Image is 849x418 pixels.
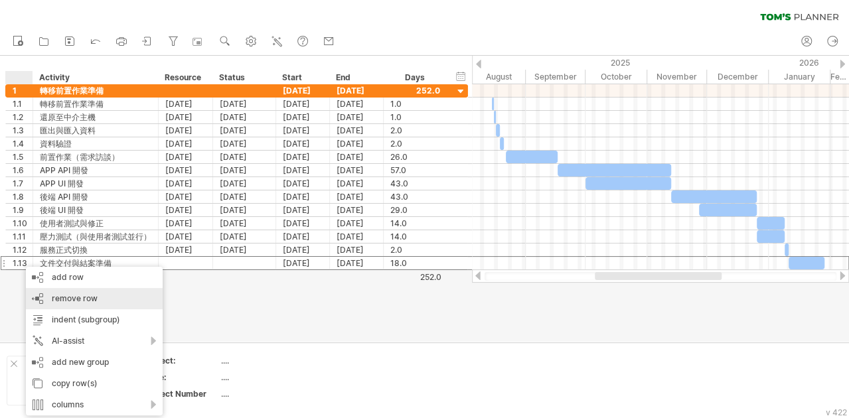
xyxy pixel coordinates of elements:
div: [DATE] [165,151,206,163]
div: [DATE] [330,257,384,269]
div: 1.0 [390,98,440,110]
div: 1 [13,84,33,97]
div: Resource [165,71,205,84]
div: [DATE] [330,230,384,243]
div: [DATE] [276,98,330,110]
div: copy row(s) [26,373,163,394]
div: 1.13 [13,257,33,269]
div: Add your own logo [7,356,131,405]
div: 57.0 [390,164,440,176]
div: End [336,71,376,84]
div: 前置作業（需求訪談） [40,151,151,163]
div: [DATE] [276,164,330,176]
div: 文件交付與結案準備 [40,257,151,269]
div: [DATE] [220,124,269,137]
div: [DATE] [330,244,384,256]
div: [DATE] [220,98,269,110]
div: 2.0 [390,124,440,137]
div: [DATE] [330,111,384,123]
div: Status [219,71,268,84]
div: [DATE] [165,111,206,123]
div: .... [221,388,333,399]
div: columns [26,394,163,415]
div: [DATE] [276,230,330,243]
div: APP API 開發 [40,164,151,176]
div: [DATE] [220,151,269,163]
div: [DATE] [330,204,384,216]
div: 18.0 [390,257,440,269]
div: Activity [39,71,151,84]
div: [DATE] [165,217,206,230]
div: 1.10 [13,217,33,230]
div: January 2026 [769,70,830,84]
div: October 2025 [585,70,647,84]
div: [DATE] [165,230,206,243]
div: [DATE] [165,204,206,216]
div: 1.8 [13,190,33,203]
div: 轉移前置作業準備 [40,98,151,110]
div: [DATE] [330,98,384,110]
div: [DATE] [276,124,330,137]
div: [DATE] [276,217,330,230]
div: [DATE] [165,124,206,137]
div: Date: [145,372,218,383]
div: August 2025 [464,70,526,84]
div: .... [221,372,333,383]
div: 252.0 [384,272,441,282]
div: 29.0 [390,204,440,216]
div: [DATE] [220,230,269,243]
div: [DATE] [330,151,384,163]
div: 26.0 [390,151,440,163]
div: [DATE] [276,177,330,190]
div: [DATE] [165,98,206,110]
div: [DATE] [330,124,384,137]
div: [DATE] [220,217,269,230]
div: [DATE] [220,164,269,176]
div: 1.1 [13,98,33,110]
div: [DATE] [330,190,384,203]
div: 1.3 [13,124,33,137]
div: indent (subgroup) [26,309,163,330]
div: 還原至中介主機 [40,111,151,123]
div: [DATE] [165,190,206,203]
div: 1.6 [13,164,33,176]
div: [DATE] [165,177,206,190]
div: 1.9 [13,204,33,216]
div: 1.11 [13,230,33,243]
div: 1.0 [390,111,440,123]
div: 14.0 [390,230,440,243]
div: [DATE] [276,257,330,269]
div: Start [282,71,322,84]
div: [DATE] [165,244,206,256]
div: add new group [26,352,163,373]
div: v 422 [826,407,847,417]
div: 資料驗證 [40,137,151,150]
div: 使用者測試與修正 [40,217,151,230]
div: [DATE] [165,164,206,176]
div: [DATE] [220,244,269,256]
div: [DATE] [276,244,330,256]
div: 2.0 [390,244,440,256]
div: [DATE] [165,137,206,150]
div: [DATE] [276,190,330,203]
div: 2.0 [390,137,440,150]
div: 匯出與匯入資料 [40,124,151,137]
div: [DATE] [276,111,330,123]
div: [DATE] [220,137,269,150]
div: [DATE] [276,84,330,97]
div: 14.0 [390,217,440,230]
div: add row [26,267,163,288]
div: Project: [145,355,218,366]
div: December 2025 [707,70,769,84]
div: [DATE] [220,111,269,123]
div: [DATE] [276,137,330,150]
div: September 2025 [526,70,585,84]
div: 後端 API 開發 [40,190,151,203]
div: APP UI 開發 [40,177,151,190]
div: [DATE] [330,217,384,230]
div: Project Number [145,388,218,399]
div: 服務正式切換 [40,244,151,256]
div: [DATE] [330,84,384,97]
div: [DATE] [220,177,269,190]
div: [DATE] [330,177,384,190]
